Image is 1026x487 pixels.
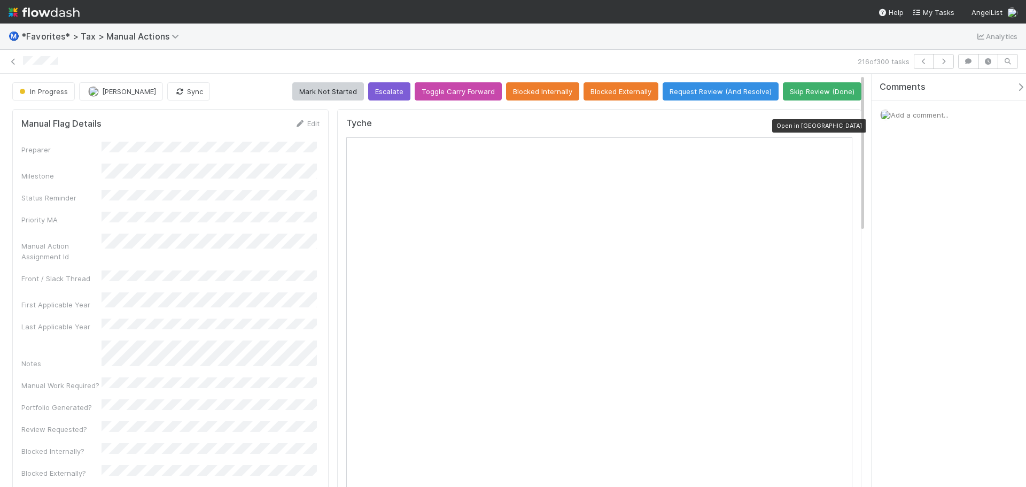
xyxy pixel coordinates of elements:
[292,82,364,101] button: Mark Not Started
[891,111,949,119] span: Add a comment...
[880,110,891,120] img: avatar_cfa6ccaa-c7d9-46b3-b608-2ec56ecf97ad.png
[167,82,210,101] button: Sync
[21,299,102,310] div: First Applicable Year
[21,446,102,457] div: Blocked Internally?
[880,82,926,92] span: Comments
[79,82,163,101] button: [PERSON_NAME]
[9,32,19,41] span: Ⓜ️
[975,30,1017,43] a: Analytics
[971,8,1002,17] span: AngelList
[9,3,80,21] img: logo-inverted-e16ddd16eac7371096b0.svg
[21,321,102,332] div: Last Applicable Year
[21,241,102,262] div: Manual Action Assignment Id
[21,424,102,435] div: Review Requested?
[912,8,954,17] span: My Tasks
[21,119,102,129] h5: Manual Flag Details
[584,82,658,101] button: Blocked Externally
[346,118,372,129] h5: Tyche
[88,86,99,97] img: avatar_66854b90-094e-431f-b713-6ac88429a2b8.png
[21,171,102,181] div: Milestone
[21,273,102,284] div: Front / Slack Thread
[21,192,102,203] div: Status Reminder
[21,380,102,391] div: Manual Work Required?
[878,7,904,18] div: Help
[506,82,579,101] button: Blocked Internally
[21,402,102,413] div: Portfolio Generated?
[21,31,184,42] span: *Favorites* > Tax > Manual Actions
[368,82,410,101] button: Escalate
[663,82,779,101] button: Request Review (And Resolve)
[21,144,102,155] div: Preparer
[294,119,320,128] a: Edit
[858,56,910,67] span: 216 of 300 tasks
[1007,7,1017,18] img: avatar_cfa6ccaa-c7d9-46b3-b608-2ec56ecf97ad.png
[415,82,502,101] button: Toggle Carry Forward
[21,468,102,478] div: Blocked Externally?
[21,214,102,225] div: Priority MA
[783,82,861,101] button: Skip Review (Done)
[912,7,954,18] a: My Tasks
[102,87,156,96] span: [PERSON_NAME]
[21,358,102,369] div: Notes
